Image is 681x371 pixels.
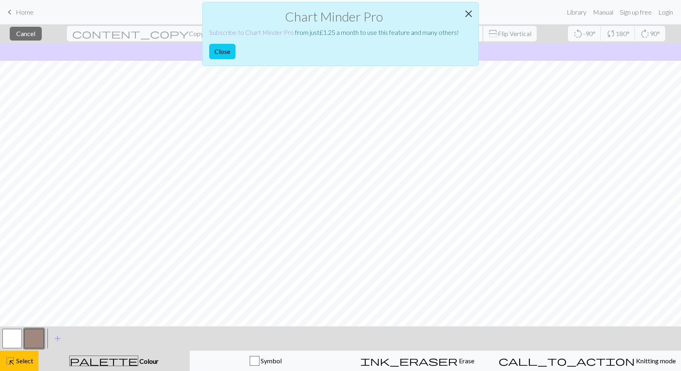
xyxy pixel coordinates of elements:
button: Symbol [190,351,342,371]
button: Colour [39,351,190,371]
span: add [53,333,62,344]
span: highlight_alt [5,355,15,367]
button: Erase [341,351,493,371]
h2: Chart Minder Pro [209,9,459,24]
a: Subscribe to Chart Minder Pro [209,28,294,36]
span: Colour [138,357,158,365]
span: Select [15,357,33,365]
button: Close [459,2,478,25]
span: Erase [458,357,474,365]
span: ink_eraser [360,355,458,367]
span: palette [70,355,138,367]
button: Knitting mode [493,351,681,371]
p: from just £ 1.25 a month to use this feature and many others! [209,28,459,37]
span: Symbol [259,357,282,365]
button: Close [209,44,236,59]
span: call_to_action [499,355,635,367]
span: Knitting mode [635,357,676,365]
